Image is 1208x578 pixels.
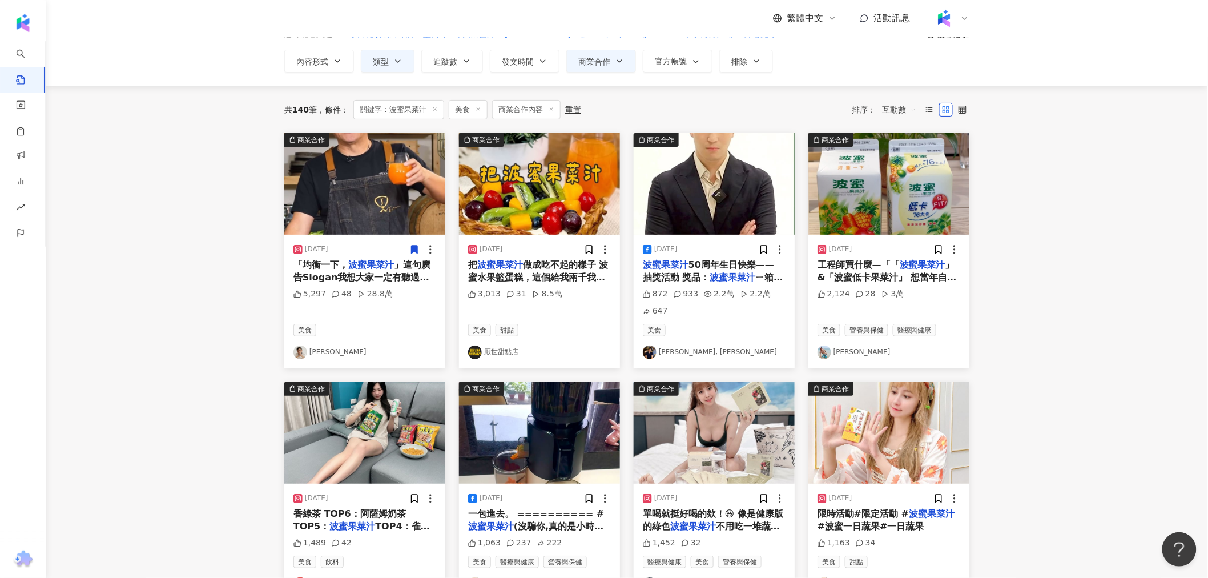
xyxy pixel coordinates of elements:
[643,556,686,568] span: 醫療與健康
[654,244,678,254] div: [DATE]
[674,288,699,300] div: 933
[293,346,307,359] img: KOL Avatar
[496,324,518,336] span: 甜點
[348,259,394,270] mark: 波蜜果菜汁
[565,105,581,114] div: 重置
[719,50,773,73] button: 排除
[468,508,605,519] span: 一包進去。 ========== #
[852,101,923,119] div: 排序：
[933,7,955,29] img: Kolr%20app%20icon%20%281%29.png
[634,133,795,235] button: 商業合作
[643,346,657,359] img: KOL Avatar
[578,57,610,66] span: 商業合作
[332,288,352,300] div: 48
[297,383,325,395] div: 商業合作
[900,259,945,270] mark: 波蜜果菜汁
[909,508,955,519] mark: 波蜜果菜汁
[856,537,876,549] div: 34
[492,100,561,119] span: 商業合作內容
[643,324,666,336] span: 美食
[647,383,674,395] div: 商業合作
[468,521,514,532] mark: 波蜜果菜汁
[468,324,491,336] span: 美食
[882,101,916,119] span: 互動數
[317,105,349,114] span: 條件 ：
[329,521,375,532] mark: 波蜜果菜汁
[818,508,909,519] span: 限時活動#限定活動 #
[566,50,636,73] button: 商業合作
[808,382,969,484] img: post-image
[818,346,960,359] a: KOL Avatar[PERSON_NAME]
[654,493,678,503] div: [DATE]
[16,196,25,222] span: rise
[472,383,500,395] div: 商業合作
[691,556,714,568] span: 美食
[502,57,534,66] span: 發文時間
[480,244,503,254] div: [DATE]
[643,306,668,317] div: 647
[710,272,756,283] mark: 波蜜果菜汁
[718,556,762,568] span: 營養與保健
[449,100,488,119] span: 美食
[433,57,457,66] span: 追蹤數
[297,134,325,146] div: 商業合作
[332,537,352,549] div: 42
[468,288,501,300] div: 3,013
[14,14,32,32] img: logo icon
[12,551,34,569] img: chrome extension
[293,521,430,544] span: TOP4：雀巢檸檬茶 TOP
[822,383,849,395] div: 商業合作
[829,493,852,503] div: [DATE]
[490,50,559,73] button: 發文時間
[16,41,39,86] a: search
[643,288,668,300] div: 872
[284,50,354,73] button: 內容形式
[459,382,620,484] img: post-image
[856,288,876,300] div: 28
[293,346,436,359] a: KOL Avatar[PERSON_NAME]
[284,382,445,484] img: post-image
[472,134,500,146] div: 商業合作
[818,259,900,270] span: 工程師買什麼—「「
[1162,532,1197,567] iframe: Help Scout Beacon - Open
[293,259,430,296] span: 」這句廣告Slogan我想大家一定有聽過吧？
[643,50,712,73] button: 官方帳號
[808,382,969,484] button: 商業合作
[818,537,850,549] div: 1,163
[361,50,414,73] button: 類型
[893,324,936,336] span: 醫療與健康
[293,259,348,270] span: 「均衡一下，
[537,537,562,549] div: 222
[818,556,840,568] span: 美食
[468,259,477,270] span: 把
[634,382,795,484] img: post-image
[808,133,969,235] button: 商業合作
[634,133,795,235] img: post-image
[829,244,852,254] div: [DATE]
[881,288,904,300] div: 3萬
[731,57,747,66] span: 排除
[845,556,868,568] span: 甜點
[459,133,620,235] img: post-image
[740,288,771,300] div: 2.2萬
[321,556,344,568] span: 飲料
[818,324,840,336] span: 美食
[353,100,444,119] span: 關鍵字：波蜜果菜汁
[655,57,687,66] span: 官方帳號
[296,57,328,66] span: 內容形式
[305,493,328,503] div: [DATE]
[643,259,774,283] span: 50周年生日快樂—— 抽獎活動 獎品：
[818,521,924,532] span: #波蜜一日蔬果#一日蔬果
[357,288,393,300] div: 28.8萬
[647,134,674,146] div: 商業合作
[284,382,445,484] button: 商業合作
[468,556,491,568] span: 美食
[468,259,609,334] span: 做成吃不起的樣子 波蜜水果籃蛋糕，這個給我兩千我也不賣！ - 水果籃蛋糕材料表 麵團:中筋麵粉250g/無鹽奶油150g/60g冰水/鹽巴2g/砂糖10g/蛋黃1顆 內餡:
[670,521,716,532] mark: 波蜜果菜汁
[873,13,910,23] span: 活動訊息
[634,382,795,484] button: 商業合作
[468,346,611,359] a: KOL Avatar厭世甜點店
[284,133,445,235] img: post-image
[293,537,326,549] div: 1,489
[506,288,526,300] div: 31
